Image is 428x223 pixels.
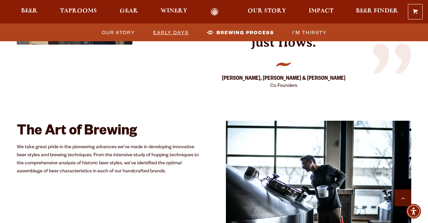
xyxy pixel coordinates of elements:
span: Beer Finder [356,8,398,14]
a: Brewing Process [203,27,278,37]
a: Early Days [149,27,192,37]
a: I’m Thirsty [288,27,330,37]
span: Beer [21,8,38,14]
div: Accessibility Menu [406,204,421,219]
span: Gear [120,8,138,14]
h2: The Art of Brewing [17,124,202,140]
span: Early Days [153,27,189,37]
a: Winery [156,8,192,16]
strong: [PERSON_NAME], [PERSON_NAME] & [PERSON_NAME] [222,75,346,83]
a: Our Story [243,8,291,16]
a: Impact [304,8,338,16]
a: Scroll to top [394,189,411,206]
span: Impact [309,8,333,14]
a: Our Story [98,27,138,37]
span: Our Story [102,27,135,37]
p: We take great pride in the pioneering advances we’ve made in developing innovative beer styles an... [17,144,202,176]
a: Taprooms [56,8,101,16]
span: Winery [161,8,187,14]
span: Brewing Process [217,27,274,37]
span: Our Story [248,8,286,14]
a: Gear [115,8,142,16]
span: Co Founders [270,83,297,89]
span: Taprooms [60,8,97,14]
a: Beer Finder [352,8,403,16]
a: Odell Home [202,8,227,16]
a: Beer [17,8,42,16]
span: I’m Thirsty [292,27,327,37]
